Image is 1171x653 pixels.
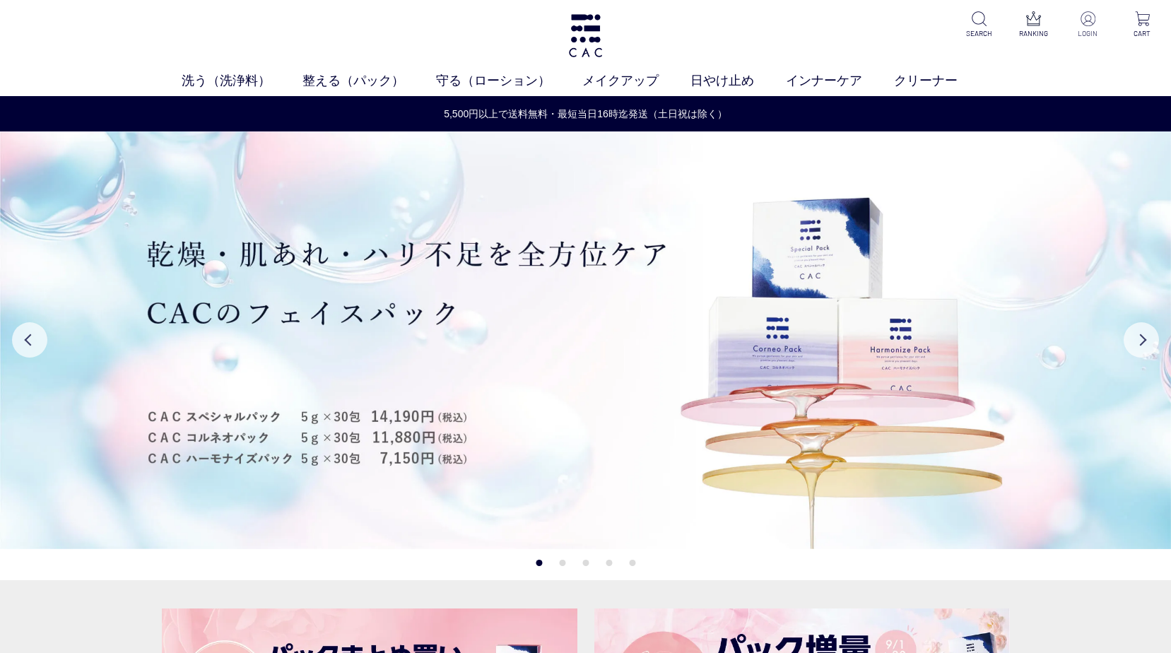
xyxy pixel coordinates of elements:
[12,322,47,358] button: Previous
[1016,11,1051,39] a: RANKING
[1125,28,1160,39] p: CART
[582,560,589,566] button: 3 of 5
[629,560,635,566] button: 5 of 5
[606,560,612,566] button: 4 of 5
[962,28,996,39] p: SEARCH
[786,71,894,90] a: インナーケア
[182,71,302,90] a: 洗う（洗浄料）
[690,71,786,90] a: 日やけ止め
[582,71,690,90] a: メイクアップ
[962,11,996,39] a: SEARCH
[559,560,565,566] button: 2 of 5
[436,71,582,90] a: 守る（ローション）
[1071,11,1105,39] a: LOGIN
[1125,11,1160,39] a: CART
[1124,322,1159,358] button: Next
[536,560,542,566] button: 1 of 5
[894,71,989,90] a: クリーナー
[1071,28,1105,39] p: LOGIN
[1,107,1170,122] a: 5,500円以上で送料無料・最短当日16時迄発送（土日祝は除く）
[567,14,604,57] img: logo
[302,71,436,90] a: 整える（パック）
[1016,28,1051,39] p: RANKING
